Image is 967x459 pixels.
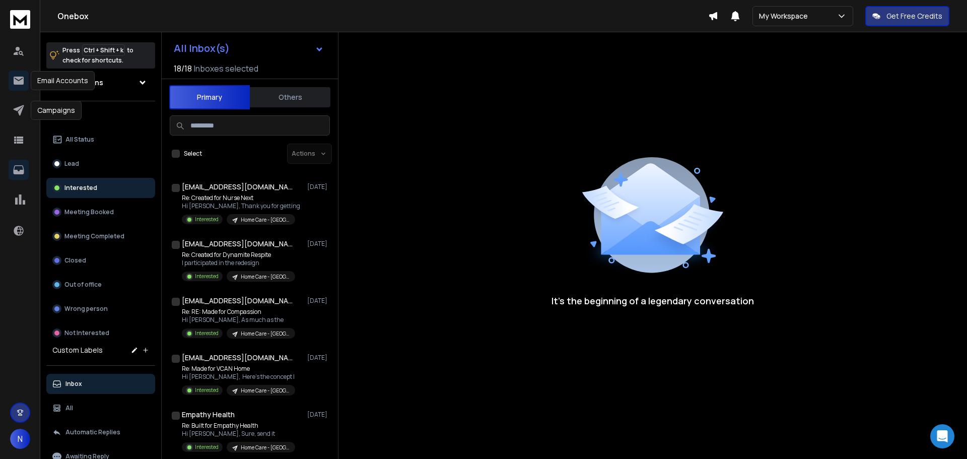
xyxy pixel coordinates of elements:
p: Wrong person [64,305,108,313]
h1: [EMAIL_ADDRESS][DOMAIN_NAME] [182,239,293,249]
p: It’s the beginning of a legendary conversation [551,294,754,308]
p: Interested [64,184,97,192]
label: Select [184,150,202,158]
p: Get Free Credits [886,11,942,21]
p: All Status [65,136,94,144]
button: Inbox [46,374,155,394]
p: Meeting Completed [64,232,124,240]
button: N [10,429,30,449]
p: [DATE] [307,240,330,248]
p: I participated in the redesign [182,259,295,267]
p: Interested [195,386,219,394]
p: Re: Created for Dynamite Respite [182,251,295,259]
button: Get Free Credits [865,6,949,26]
button: All [46,398,155,418]
h1: [EMAIL_ADDRESS][DOMAIN_NAME] [182,182,293,192]
p: Home Care - [GEOGRAPHIC_DATA] [241,216,289,224]
p: Meeting Booked [64,208,114,216]
p: Hi [PERSON_NAME], Thank you for getting [182,202,300,210]
div: Open Intercom Messenger [930,424,954,448]
button: Interested [46,178,155,198]
p: Re: Built for Empathy Health [182,422,295,430]
p: Re: RE: Made for Compassion [182,308,295,316]
button: Wrong person [46,299,155,319]
h3: Filters [46,109,155,123]
p: Home Care - [GEOGRAPHIC_DATA] [241,444,289,451]
button: All Status [46,129,155,150]
p: Home Care - [GEOGRAPHIC_DATA] [241,330,289,338]
p: [DATE] [307,183,330,191]
h3: Custom Labels [52,345,103,355]
button: All Campaigns [46,73,155,93]
p: Home Care - [GEOGRAPHIC_DATA] [241,273,289,281]
span: Ctrl + Shift + k [82,44,125,56]
span: 18 / 18 [174,62,192,75]
button: Others [250,86,330,108]
h1: Empathy Health [182,410,235,420]
h1: Onebox [57,10,708,22]
p: My Workspace [759,11,812,21]
div: Email Accounts [31,71,95,90]
button: Lead [46,154,155,174]
button: Not Interested [46,323,155,343]
h1: [EMAIL_ADDRESS][DOMAIN_NAME] [182,353,293,363]
p: Hi [PERSON_NAME], Sure, send it [182,430,295,438]
p: Interested [195,216,219,223]
p: Interested [195,330,219,337]
button: Meeting Completed [46,226,155,246]
button: Automatic Replies [46,422,155,442]
p: Not Interested [64,329,109,337]
p: Out of office [64,281,102,289]
p: [DATE] [307,354,330,362]
p: Closed [64,256,86,265]
p: Home Care - [GEOGRAPHIC_DATA] [241,387,289,395]
h1: All Inbox(s) [174,43,230,53]
button: Out of office [46,275,155,295]
p: Interested [195,443,219,451]
h1: [EMAIL_ADDRESS][DOMAIN_NAME] [182,296,293,306]
button: All Inbox(s) [166,38,332,58]
p: Re: Made for VCAN Home [182,365,295,373]
p: [DATE] [307,411,330,419]
h3: Inboxes selected [194,62,258,75]
p: Lead [64,160,79,168]
img: logo [10,10,30,29]
button: Closed [46,250,155,271]
p: Hi [PERSON_NAME], Here's the concept I [182,373,295,381]
p: All [65,404,73,412]
p: Interested [195,273,219,280]
p: Automatic Replies [65,428,120,436]
p: [DATE] [307,297,330,305]
button: Primary [169,85,250,109]
button: Meeting Booked [46,202,155,222]
p: Press to check for shortcuts. [62,45,133,65]
p: Hi [PERSON_NAME], As much as the [182,316,295,324]
div: Campaigns [31,101,82,120]
p: Inbox [65,380,82,388]
p: Re: Created for Nurse Next [182,194,300,202]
